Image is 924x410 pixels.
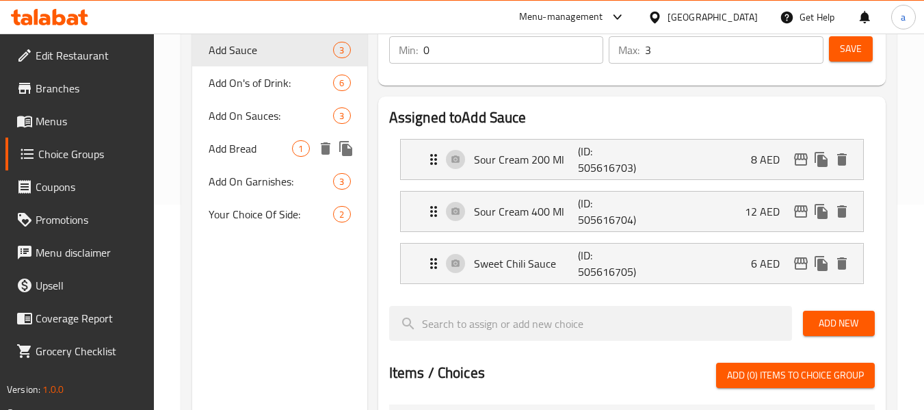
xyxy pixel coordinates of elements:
[389,363,485,383] h2: Items / Choices
[389,238,875,290] li: Expand
[811,253,832,274] button: duplicate
[36,212,144,228] span: Promotions
[333,75,350,91] div: Choices
[401,140,863,179] div: Expand
[292,140,309,157] div: Choices
[5,269,155,302] a: Upsell
[5,105,155,138] a: Menus
[791,149,811,170] button: edit
[832,253,852,274] button: delete
[209,42,333,58] span: Add Sauce
[336,138,356,159] button: duplicate
[618,42,639,58] p: Max:
[5,203,155,236] a: Promotions
[5,72,155,105] a: Branches
[840,40,862,57] span: Save
[578,195,648,228] p: (ID: 505616704)
[791,201,811,222] button: edit
[293,142,308,155] span: 1
[5,138,155,170] a: Choice Groups
[333,107,350,124] div: Choices
[811,201,832,222] button: duplicate
[334,208,349,221] span: 2
[5,335,155,368] a: Grocery Checklist
[389,107,875,128] h2: Assigned to Add Sauce
[209,140,292,157] span: Add Bread
[192,66,367,99] div: Add On's of Drink:6
[36,113,144,129] span: Menus
[192,99,367,132] div: Add On Sauces:3
[832,149,852,170] button: delete
[192,132,367,165] div: Add Bread1deleteduplicate
[209,206,333,222] span: Your Choice Of Side:
[668,10,758,25] div: [GEOGRAPHIC_DATA]
[334,110,349,123] span: 3
[401,244,863,283] div: Expand
[192,34,367,66] div: Add Sauce3
[5,302,155,335] a: Coverage Report
[209,173,333,190] span: Add On Garnishes:
[901,10,906,25] span: a
[5,39,155,72] a: Edit Restaurant
[751,151,791,168] p: 8 AED
[7,381,40,398] span: Version:
[36,179,144,195] span: Coupons
[315,138,336,159] button: delete
[36,47,144,64] span: Edit Restaurant
[334,44,349,57] span: 3
[519,9,603,25] div: Menu-management
[36,244,144,261] span: Menu disclaimer
[832,201,852,222] button: delete
[803,311,875,336] button: Add New
[811,149,832,170] button: duplicate
[751,255,791,272] p: 6 AED
[209,107,333,124] span: Add On Sauces:
[389,133,875,185] li: Expand
[209,75,333,91] span: Add On's of Drink:
[192,198,367,231] div: Your Choice Of Side:2
[334,175,349,188] span: 3
[36,277,144,294] span: Upsell
[192,165,367,198] div: Add On Garnishes:3
[38,146,144,162] span: Choice Groups
[474,255,579,272] p: Sweet Chili Sauce
[474,151,579,168] p: Sour Cream 200 Ml
[474,203,579,220] p: Sour Cream 400 Ml
[389,185,875,238] li: Expand
[814,315,864,332] span: Add New
[401,192,863,231] div: Expand
[727,367,864,384] span: Add (0) items to choice group
[791,253,811,274] button: edit
[333,173,350,190] div: Choices
[5,236,155,269] a: Menu disclaimer
[5,170,155,203] a: Coupons
[36,343,144,359] span: Grocery Checklist
[578,143,648,176] p: (ID: 505616703)
[42,381,64,398] span: 1.0.0
[745,203,791,220] p: 12 AED
[829,36,873,62] button: Save
[36,80,144,97] span: Branches
[36,310,144,326] span: Coverage Report
[399,42,418,58] p: Min:
[716,363,875,388] button: Add (0) items to choice group
[333,42,350,58] div: Choices
[334,77,349,90] span: 6
[578,247,648,280] p: (ID: 505616705)
[389,306,792,341] input: search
